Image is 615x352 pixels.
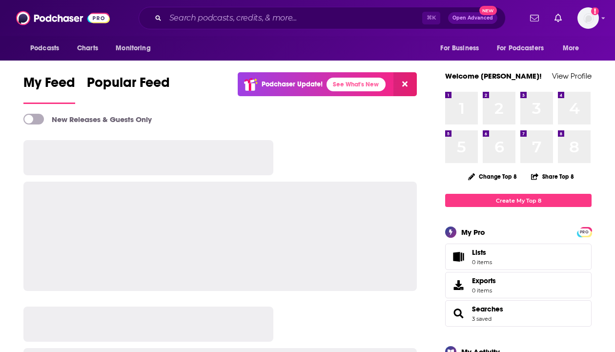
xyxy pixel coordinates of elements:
a: Show notifications dropdown [551,10,566,26]
a: Show notifications dropdown [526,10,543,26]
input: Search podcasts, credits, & more... [165,10,422,26]
span: For Business [440,41,479,55]
span: Exports [472,276,496,285]
span: Popular Feed [87,74,170,97]
span: My Feed [23,74,75,97]
a: See What's New [327,78,386,91]
a: Searches [449,307,468,320]
span: Searches [445,300,592,327]
button: open menu [491,39,558,58]
a: PRO [578,228,590,235]
a: Exports [445,272,592,298]
a: My Feed [23,74,75,104]
button: Change Top 8 [462,170,523,183]
p: Podchaser Update! [262,80,323,88]
button: Open AdvancedNew [448,12,497,24]
span: Logged in as RebeccaThomas9000 [577,7,599,29]
span: Podcasts [30,41,59,55]
img: User Profile [577,7,599,29]
a: Create My Top 8 [445,194,592,207]
span: Monitoring [116,41,150,55]
span: Lists [472,248,486,257]
svg: Add a profile image [591,7,599,15]
a: View Profile [552,71,592,81]
div: My Pro [461,228,485,237]
span: 0 items [472,287,496,294]
button: open menu [109,39,163,58]
div: Search podcasts, credits, & more... [139,7,506,29]
span: More [563,41,579,55]
a: Charts [71,39,104,58]
a: Popular Feed [87,74,170,104]
img: Podchaser - Follow, Share and Rate Podcasts [16,9,110,27]
span: 0 items [472,259,492,266]
button: open menu [556,39,592,58]
span: Exports [449,278,468,292]
button: open menu [433,39,491,58]
span: Lists [472,248,492,257]
span: Open Advanced [452,16,493,21]
a: Searches [472,305,503,313]
a: New Releases & Guests Only [23,114,152,124]
span: Charts [77,41,98,55]
button: Share Top 8 [531,167,574,186]
a: Welcome [PERSON_NAME]! [445,71,542,81]
a: 3 saved [472,315,492,322]
a: Lists [445,244,592,270]
button: Show profile menu [577,7,599,29]
span: Lists [449,250,468,264]
span: ⌘ K [422,12,440,24]
span: PRO [578,228,590,236]
span: New [479,6,497,15]
button: open menu [23,39,72,58]
span: For Podcasters [497,41,544,55]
